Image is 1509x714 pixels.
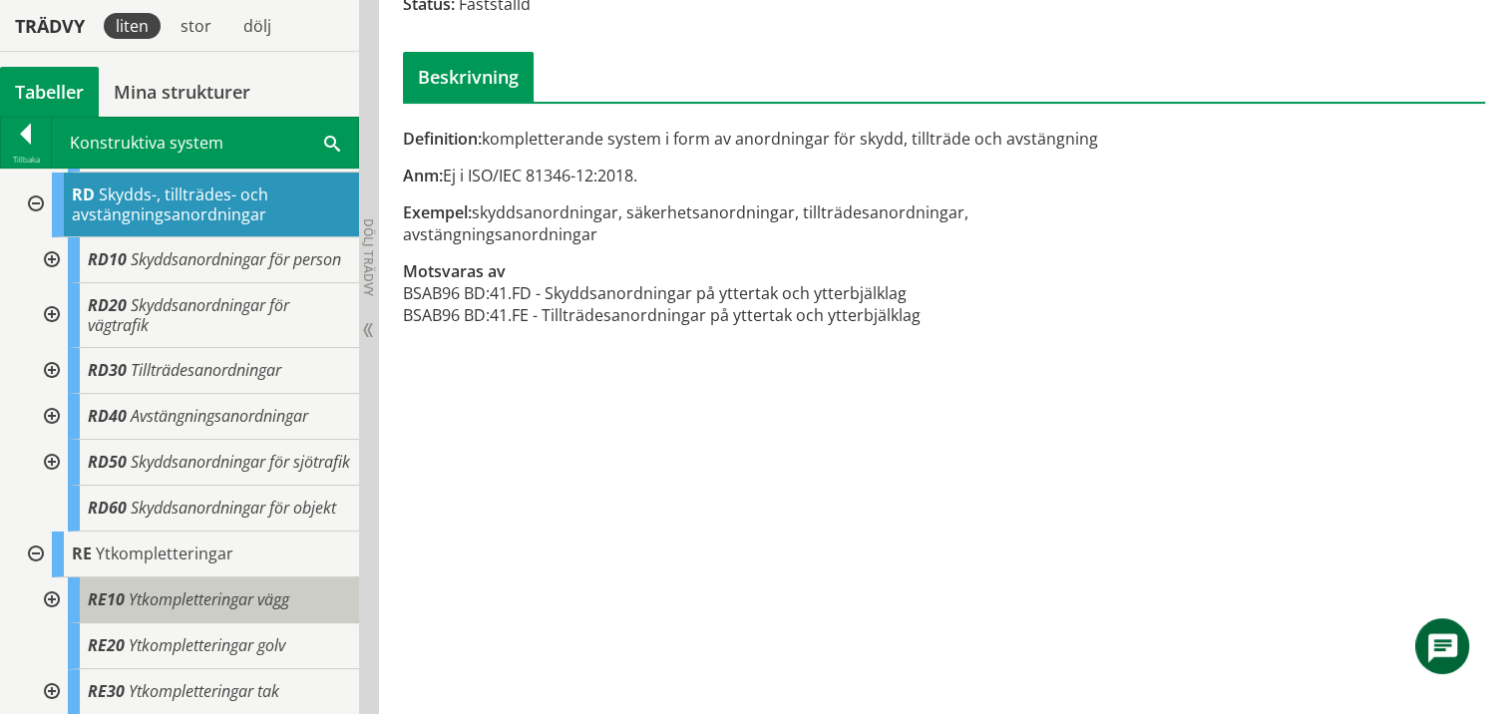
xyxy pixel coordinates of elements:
[88,405,127,427] span: RD40
[72,183,268,225] span: Skydds-, tillträdes- och avstängningsanordningar
[403,128,482,150] span: Definition:
[88,359,127,381] span: RD30
[169,13,223,39] div: stor
[88,248,127,270] span: RD10
[324,132,340,153] span: Sök i tabellen
[129,634,285,656] span: Ytkompletteringar golv
[403,165,1116,186] div: Ej i ISO/IEC 81346-12:2018.
[403,304,490,326] td: BSAB96 BD:
[403,52,534,102] div: Beskrivning
[403,282,490,304] td: BSAB96 BD:
[88,294,127,316] span: RD20
[72,183,95,205] span: RD
[88,451,127,473] span: RD50
[131,497,336,519] span: Skyddsanordningar för objekt
[490,282,921,304] td: 41.FD - Skyddsanordningar på yttertak och ytterbjälklag
[88,588,125,610] span: RE10
[403,128,1116,150] div: kompletterande system i form av anordningar för skydd, tillträde och avstängning
[88,294,289,336] span: Skyddsanordningar för vägtrafik
[88,680,125,702] span: RE30
[1,152,51,168] div: Tillbaka
[129,588,289,610] span: Ytkompletteringar vägg
[360,218,377,296] span: Dölj trädvy
[129,680,279,702] span: Ytkompletteringar tak
[88,634,125,656] span: RE20
[96,542,233,564] span: Ytkompletteringar
[403,165,443,186] span: Anm:
[403,201,1116,245] div: skyddsanordningar, säkerhetsanordningar, tillträdesanordningar, avstängningsanordningar
[403,260,506,282] span: Motsvaras av
[88,497,127,519] span: RD60
[131,359,281,381] span: Tillträdesanordningar
[99,67,265,117] a: Mina strukturer
[72,542,92,564] span: RE
[52,118,358,168] div: Konstruktiva system
[403,201,472,223] span: Exempel:
[131,405,308,427] span: Avstängningsanordningar
[490,304,921,326] td: 41.FE - Tillträdesanordningar på yttertak och ytterbjälklag
[131,451,350,473] span: Skyddsanordningar för sjötrafik
[4,15,96,37] div: Trädvy
[231,13,283,39] div: dölj
[104,13,161,39] div: liten
[131,248,341,270] span: Skyddsanordningar för person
